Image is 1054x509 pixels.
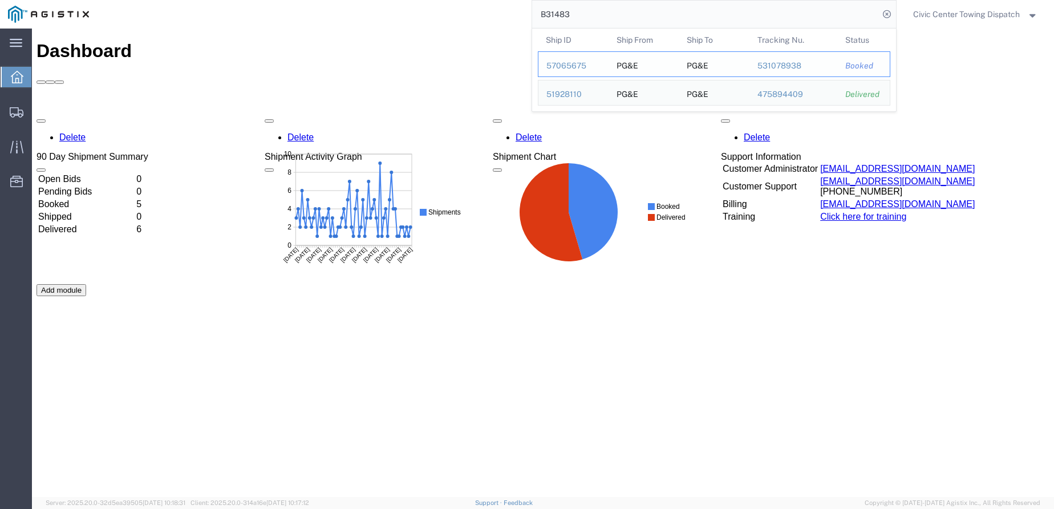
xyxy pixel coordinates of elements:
[266,499,309,506] span: [DATE] 10:17:12
[690,170,787,181] td: Billing
[18,99,35,116] text: [DATE]
[6,183,103,194] td: Shipped
[104,170,115,181] td: 5
[475,499,504,506] a: Support
[757,88,829,100] div: 475894409
[23,94,27,102] text: 0
[23,39,27,47] text: 6
[757,60,829,72] div: 531078938
[29,99,46,116] text: [DATE]
[616,52,638,76] div: PG&E
[690,147,787,169] td: Customer Support
[788,147,943,169] td: [PHONE_NUMBER]
[120,99,137,116] text: [DATE]
[687,80,708,105] div: PG&E
[190,499,309,506] span: Client: 2025.20.0-314a16e
[52,99,69,116] text: [DATE]
[104,183,115,194] td: 0
[679,29,749,51] th: Ship To
[788,148,943,157] a: [EMAIL_ADDRESS][DOMAIN_NAME]
[6,170,103,181] td: Booked
[608,29,679,51] th: Ship From
[86,99,103,116] text: [DATE]
[788,171,943,180] a: [EMAIL_ADDRESS][DOMAIN_NAME]
[8,6,89,23] img: logo
[913,8,1020,21] span: Civic Center Towing Dispatch
[6,195,103,207] td: Delivered
[143,499,185,506] span: [DATE] 10:18:31
[104,157,115,169] td: 0
[538,29,896,111] table: Search Results
[98,99,115,116] text: [DATE]
[788,135,943,145] a: [EMAIL_ADDRESS][DOMAIN_NAME]
[616,80,638,105] div: PG&E
[256,104,282,114] a: Delete
[5,256,54,268] button: Add module
[19,3,27,11] text: 10
[837,29,890,51] th: Status
[687,52,708,76] div: PG&E
[690,135,787,146] td: Customer Administrator
[109,99,126,116] text: [DATE]
[845,60,882,72] div: Booked
[484,104,510,114] a: Delete
[865,498,1040,508] span: Copyright © [DATE]-[DATE] Agistix Inc., All Rights Reserved
[749,29,837,51] th: Tracking Nu.
[788,183,874,193] a: Click here for training
[689,123,944,134] div: Support Information
[46,499,185,506] span: Server: 2025.20.0-32d5ea39505
[75,99,92,116] text: [DATE]
[23,58,27,66] text: 4
[546,88,601,100] div: 51928110
[104,195,115,207] td: 6
[23,76,27,84] text: 2
[164,55,187,63] text: Booked
[104,145,115,156] td: 0
[538,29,609,51] th: Ship ID
[40,99,58,116] text: [DATE]
[504,499,533,506] a: Feedback
[845,88,882,100] div: Delivered
[132,99,149,116] text: [DATE]
[913,7,1039,21] button: Civic Center Towing Dispatch
[532,1,879,28] input: Search for shipment number, reference number
[164,66,193,74] text: Delivered
[6,157,103,169] td: Pending Bids
[32,29,1054,497] iframe: FS Legacy Container
[546,60,601,72] div: 57065675
[712,104,738,114] a: Delete
[23,21,27,29] text: 8
[164,61,196,69] text: Shipments
[63,99,80,116] text: [DATE]
[690,183,787,194] td: Training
